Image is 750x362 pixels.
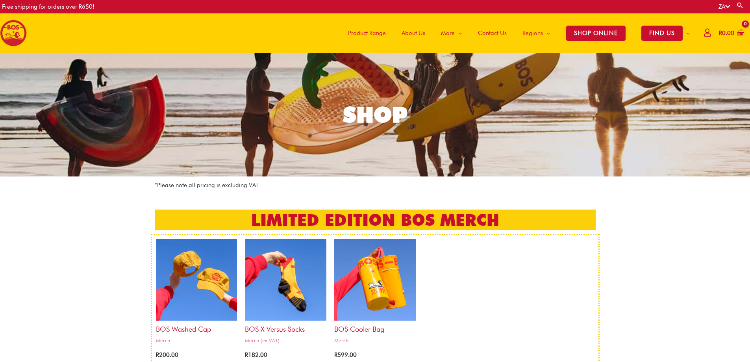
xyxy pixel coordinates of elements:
[245,321,326,334] h2: BOS x Versus Socks
[558,13,633,53] a: SHOP ONLINE
[334,351,357,358] bdi: 599.00
[515,13,558,53] a: Regions
[334,13,698,53] nav: Site Navigation
[245,239,326,347] a: BOS x Versus SocksMerch (ex VAT)
[245,239,326,321] img: bos x versus socks
[343,104,407,126] div: SHOP
[736,2,744,9] a: Search button
[245,351,248,358] span: R
[334,239,416,347] a: BOS Cooler bagMerch
[719,3,730,10] a: ZA
[394,13,433,53] a: About Us
[348,21,386,45] span: Product Range
[717,24,744,42] a: View Shopping Cart, empty
[156,321,237,334] h2: BOS Washed Cap
[522,21,543,45] span: Regions
[340,13,394,53] a: Product Range
[478,21,507,45] span: Contact Us
[566,26,626,41] span: SHOP ONLINE
[156,351,178,358] bdi: 200.00
[245,337,326,344] span: Merch (ex VAT)
[470,13,515,53] a: Contact Us
[641,26,683,41] span: FIND US
[719,30,722,37] span: R
[719,30,734,37] bdi: 0.00
[155,210,596,230] h2: LIMITED EDITION BOS MERCH
[433,13,470,53] a: More
[441,21,455,45] span: More
[155,180,596,190] p: *Please note all pricing is excluding VAT
[334,337,416,344] span: Merch
[334,351,337,358] span: R
[402,21,425,45] span: About Us
[156,239,237,321] img: bos cap
[156,351,159,358] span: R
[156,337,237,344] span: Merch
[245,351,267,358] bdi: 182.00
[156,239,237,347] a: BOS Washed CapMerch
[334,321,416,334] h2: BOS Cooler bag
[334,239,416,321] img: bos cooler bag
